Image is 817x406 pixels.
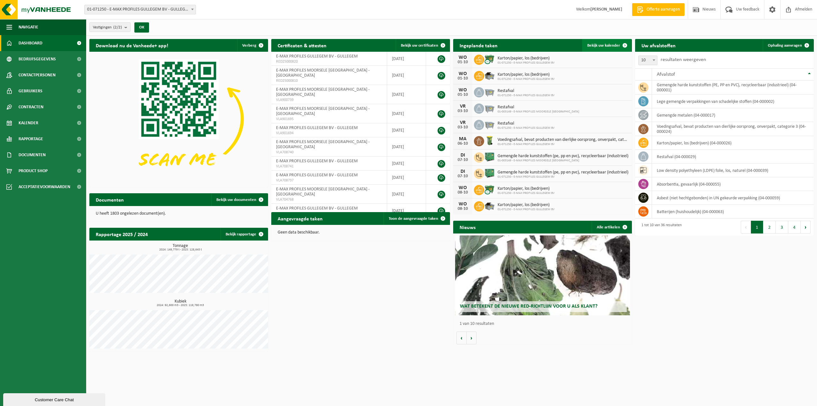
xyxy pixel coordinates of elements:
td: voedingsafval, bevat producten van dierlijke oorsprong, onverpakt, categorie 3 (04-000024) [652,122,814,136]
img: WB-2500-GAL-GY-01 [484,86,495,97]
td: [DATE] [387,85,426,104]
span: Bedrijfsgegevens [19,51,56,67]
td: batterijen (huishoudelijk) (04-000063) [652,205,814,218]
div: DI [456,169,469,174]
span: Dashboard [19,35,42,51]
span: VLA708741 [276,164,382,169]
button: 2 [763,221,776,234]
div: WO [456,55,469,60]
span: 01-071250 - E-MAX PROFILES GULLEGEM BV - GULLEGEM [85,5,196,14]
span: Vestigingen [93,23,122,32]
div: WO [456,202,469,207]
span: RED25000820 [276,59,382,64]
a: Wat betekent de nieuwe RED-richtlijn voor u als klant? [455,235,630,315]
td: [DATE] [387,157,426,171]
h2: Aangevraagde taken [271,212,329,225]
label: resultaten weergeven [661,57,706,62]
span: Contactpersonen [19,67,56,83]
span: Wat betekent de nieuwe RED-richtlijn voor u als klant? [460,304,597,309]
span: E-MAX PROFILES MOORSELE [GEOGRAPHIC_DATA] - [GEOGRAPHIC_DATA] [276,187,370,197]
h2: Download nu de Vanheede+ app! [89,39,175,51]
div: VR [456,120,469,125]
button: Verberg [237,39,267,52]
td: [DATE] [387,171,426,185]
span: 01-071250 - E-MAX PROFILES GULLEGEM BV [498,208,555,211]
span: VLA708737 [276,178,382,183]
span: Gemengde harde kunststoffen (pe, pp en pvc), recycleerbaar (industrieel) [498,170,628,175]
h2: Certificaten & attesten [271,39,333,51]
img: PB-HB-1400-HPE-GN-01 [484,151,495,162]
div: WO [456,88,469,93]
span: Toon de aangevraagde taken [389,217,438,221]
div: WO [456,185,469,190]
td: [DATE] [387,137,426,157]
span: E-MAX PROFILES MOORSELE [GEOGRAPHIC_DATA] - [GEOGRAPHIC_DATA] [276,106,370,116]
span: VLA901695 [276,117,382,122]
td: [DATE] [387,52,426,66]
img: WB-0660-CU [484,54,495,65]
span: 2024: 149,779 t - 2025: 128,645 t [93,248,268,251]
span: E-MAX PROFILES GULLEGEM BV - GULLEGEM [276,173,358,178]
span: VLA900739 [276,97,382,103]
div: 06-10 [456,142,469,146]
span: VLA901694 [276,131,382,136]
span: E-MAX PROFILES GULLEGEM BV - GULLEGEM [276,54,358,59]
td: gemengde harde kunststoffen (PE, PP en PVC), recycleerbaar (industrieel) (04-000001) [652,80,814,95]
span: Kalender [19,115,38,131]
span: Product Shop [19,163,48,179]
span: Bekijk uw certificaten [401,43,438,48]
td: gemengde metalen (04-000017) [652,108,814,122]
span: VLA708740 [276,150,382,155]
a: Bekijk rapportage [221,228,267,241]
span: Karton/papier, los (bedrijven) [498,72,555,77]
span: Rapportage [19,131,43,147]
div: 03-10 [456,109,469,113]
h2: Nieuws [453,221,482,233]
img: WB-0140-HPE-GN-50 [484,135,495,146]
div: 08-10 [456,190,469,195]
div: 07-10 [456,158,469,162]
h2: Rapportage 2025 / 2024 [89,228,154,240]
span: 01-071250 - E-MAX PROFILES GULLEGEM BV [498,61,555,65]
img: WB-5000-GAL-GY-01 [484,200,495,211]
div: 07-10 [456,174,469,179]
span: Restafval [498,121,555,126]
img: WB-2500-GAL-GY-01 [484,119,495,130]
span: Documenten [19,147,46,163]
span: 10 [638,56,657,65]
span: E-MAX PROFILES MOORSELE [GEOGRAPHIC_DATA] - [GEOGRAPHIC_DATA] [276,68,370,78]
span: 01-071250 - E-MAX PROFILES GULLEGEM BV [498,142,629,146]
a: Bekijk uw documenten [211,193,267,206]
td: asbest (niet hechtgebonden) in UN gekeurde verpakking (04-000059) [652,191,814,205]
button: Volgende [467,332,476,344]
span: E-MAX PROFILES GULLEGEM BV - GULLEGEM [276,206,358,211]
td: lege gemengde verpakkingen van schadelijke stoffen (04-000002) [652,95,814,108]
h2: Documenten [89,193,130,206]
img: PB-HB-1400-HPE-GN-01 [484,168,495,179]
div: MA [456,136,469,142]
a: Toon de aangevraagde taken [384,212,449,225]
span: Gemengde harde kunststoffen (pe, pp en pvc), recycleerbaar (industrieel) [498,154,628,159]
a: Offerte aanvragen [632,3,685,16]
a: Bekijk uw kalender [582,39,631,52]
span: Karton/papier, los (bedrijven) [498,203,555,208]
img: WB-5000-GAL-GY-01 [484,70,495,81]
span: Karton/papier, los (bedrijven) [498,56,555,61]
div: DI [456,153,469,158]
a: Ophaling aanvragen [763,39,813,52]
img: WB-2500-GAL-GY-01 [484,103,495,113]
span: 2024: 92,600 m3 - 2025: 119,780 m3 [93,304,268,307]
a: Bekijk uw certificaten [396,39,449,52]
td: [DATE] [387,66,426,85]
h2: Ingeplande taken [453,39,504,51]
span: E-MAX PROFILES GULLEGEM BV - GULLEGEM [276,126,358,130]
span: Restafval [498,105,579,110]
iframe: chat widget [3,392,107,406]
span: Verberg [242,43,256,48]
span: VLA704768 [276,197,382,202]
span: Afvalstof [657,72,675,77]
div: VR [456,104,469,109]
button: Vestigingen(2/2) [89,22,131,32]
td: [DATE] [387,123,426,137]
